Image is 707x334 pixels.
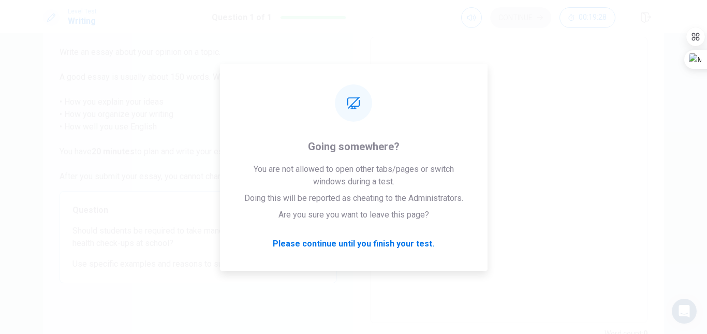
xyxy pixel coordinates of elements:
[672,299,697,324] div: Open Intercom Messenger
[72,204,324,216] span: Question
[68,8,97,15] span: Level Test
[559,7,615,28] button: 00:19:28
[72,225,324,250] span: Should students be required to take mandatory physical and mental health check-ups at school?
[60,46,337,183] span: Write an essay about your opinion on a topic. A good essay is usually about 150 words. We will ch...
[68,15,97,27] h1: Writing
[72,258,324,270] span: Use specific examples and reasons to support your response.
[579,13,607,22] span: 00:19:28
[92,147,135,156] strong: 20 minutes
[212,11,272,24] h1: Question 1 of 1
